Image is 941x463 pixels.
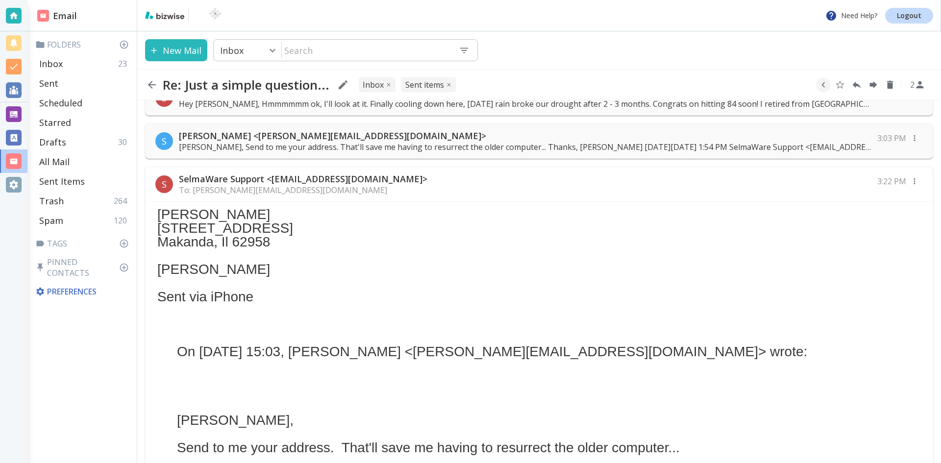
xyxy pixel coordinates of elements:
[35,171,133,191] div: Sent Items
[877,133,906,144] p: 3:03 PM
[145,39,207,61] button: New Mail
[145,11,184,19] img: bizwise
[39,136,66,148] p: Drafts
[39,77,58,89] p: Sent
[118,58,131,69] p: 23
[35,54,133,73] div: Inbox23
[37,10,49,22] img: DashboardSidebarEmail.svg
[193,8,238,24] img: BioTech International
[163,77,329,93] h2: Re: Just a simple question...
[114,215,131,226] p: 120
[179,98,871,109] p: Hey [PERSON_NAME], Hmmmmmm ok, I'll look at it. Finally cooling down here, [DATE] rain broke our ...
[35,73,133,93] div: Sent
[910,79,915,90] p: 2
[179,185,427,195] p: To: [PERSON_NAME][EMAIL_ADDRESS][DOMAIN_NAME]
[179,173,427,185] p: SelmaWare Support <[EMAIL_ADDRESS][DOMAIN_NAME]>
[282,40,451,60] input: Search
[179,130,871,142] p: [PERSON_NAME] <[PERSON_NAME][EMAIL_ADDRESS][DOMAIN_NAME]>
[883,77,897,92] button: Delete
[405,79,444,90] p: Sent Items
[877,176,906,187] p: 3:22 PM
[849,77,864,92] button: Reply
[39,215,63,226] p: Spam
[35,113,133,132] div: Starred
[35,211,133,230] div: Spam120
[35,93,133,113] div: Scheduled
[906,73,929,97] button: See Participants
[363,79,384,90] p: INBOX
[35,152,133,171] div: All Mail
[179,142,871,152] p: [PERSON_NAME], Send to me your address. That'll save me having to resurrect the older computer......
[39,97,82,109] p: Scheduled
[35,238,133,249] p: Tags
[37,9,77,23] h2: Email
[146,167,933,202] div: SSelmaWare Support <[EMAIL_ADDRESS][DOMAIN_NAME]>To: [PERSON_NAME][EMAIL_ADDRESS][DOMAIN_NAME]3:2...
[35,39,133,50] p: Folders
[39,175,85,187] p: Sent Items
[39,195,64,207] p: Trash
[162,178,167,190] p: S
[885,8,933,24] a: Logout
[866,77,881,92] button: Forward
[35,191,133,211] div: Trash264
[35,286,131,297] p: Preferences
[35,132,133,152] div: Drafts30
[162,135,167,147] p: S
[220,45,244,56] p: Inbox
[118,137,131,147] p: 30
[33,282,133,301] div: Preferences
[39,156,70,168] p: All Mail
[114,195,131,206] p: 264
[897,12,921,19] p: Logout
[825,10,877,22] p: Need Help?
[35,257,133,278] p: Pinned Contacts
[39,58,63,70] p: Inbox
[39,117,71,128] p: Starred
